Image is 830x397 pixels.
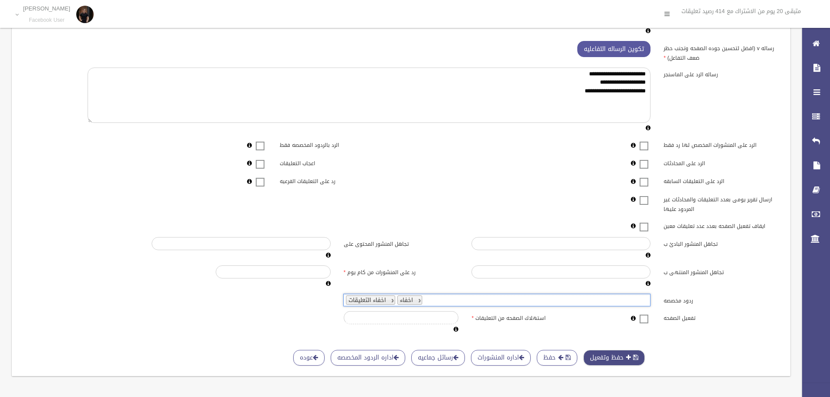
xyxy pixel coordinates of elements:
[465,311,593,323] label: استهلاك الصفحه من التعليقات
[657,265,785,278] label: تجاهل المنشور المنتهى ب
[657,138,785,150] label: الرد على المنشورات المخصص لها رد فقط
[657,294,785,306] label: ردود مخصصه
[23,5,70,12] p: [PERSON_NAME]
[657,156,785,168] label: الرد على المحادثات
[657,237,785,249] label: تجاهل المنشور البادئ ب
[657,174,785,187] label: الرد على التعليقات السابقه
[400,295,413,305] span: اخفاء
[471,350,531,366] a: اداره المنشورات
[273,138,401,150] label: الرد بالردود المخصصه فقط
[349,295,386,305] span: اخفاء التعليقات
[23,17,70,24] small: Facebook User
[537,350,577,366] button: حفظ
[657,41,785,63] label: رساله v (افضل لتحسين جوده الصفحه وتجنب حظر ضعف التفاعل)
[657,192,785,214] label: ارسال تقرير يومى بعدد التعليقات والمحادثات غير المردود عليها
[273,156,401,168] label: اعجاب التعليقات
[293,350,325,366] a: عوده
[583,350,645,366] button: حفظ وتفعيل
[337,237,465,249] label: تجاهل المنشور المحتوى على
[331,350,405,366] a: اداره الردود المخصصه
[411,350,465,366] a: رسائل جماعيه
[577,41,650,57] button: تكوين الرساله التفاعليه
[337,265,465,278] label: رد على المنشورات من كام يوم
[657,68,785,80] label: رساله الرد على الماسنجر
[657,219,785,231] label: ايقاف تفعيل الصفحه بعدد عدد تعليقات معين
[273,174,401,187] label: رد على التعليقات الفرعيه
[657,311,785,323] label: تفعيل الصفحه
